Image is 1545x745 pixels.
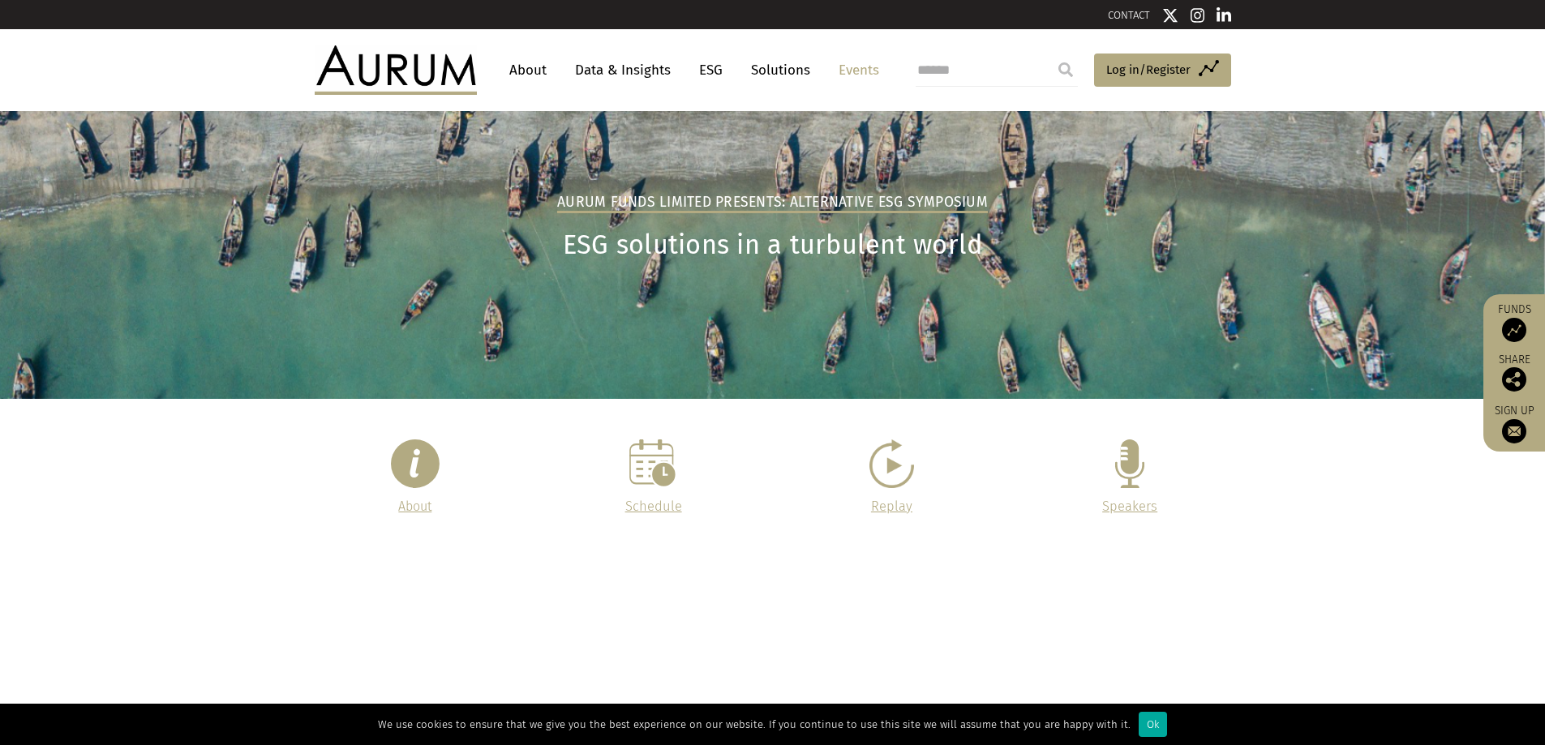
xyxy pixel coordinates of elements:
[1491,354,1537,392] div: Share
[625,499,682,514] a: Schedule
[830,55,879,85] a: Events
[501,55,555,85] a: About
[398,499,431,514] a: About
[557,194,988,213] h2: Aurum Funds Limited Presents: Alternative ESG Symposium
[1102,499,1157,514] a: Speakers
[315,45,477,94] img: Aurum
[1502,367,1526,392] img: Share this post
[1191,7,1205,24] img: Instagram icon
[1139,712,1167,737] div: Ok
[1217,7,1231,24] img: Linkedin icon
[743,55,818,85] a: Solutions
[1502,419,1526,443] img: Sign up to our newsletter
[1491,302,1537,342] a: Funds
[315,229,1231,261] h1: ESG solutions in a turbulent world
[871,499,912,514] a: Replay
[1094,54,1231,88] a: Log in/Register
[1106,60,1191,79] span: Log in/Register
[1491,404,1537,443] a: Sign up
[1162,7,1178,24] img: Twitter icon
[1108,9,1150,21] a: CONTACT
[567,55,679,85] a: Data & Insights
[691,55,731,85] a: ESG
[1502,318,1526,342] img: Access Funds
[1049,54,1082,86] input: Submit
